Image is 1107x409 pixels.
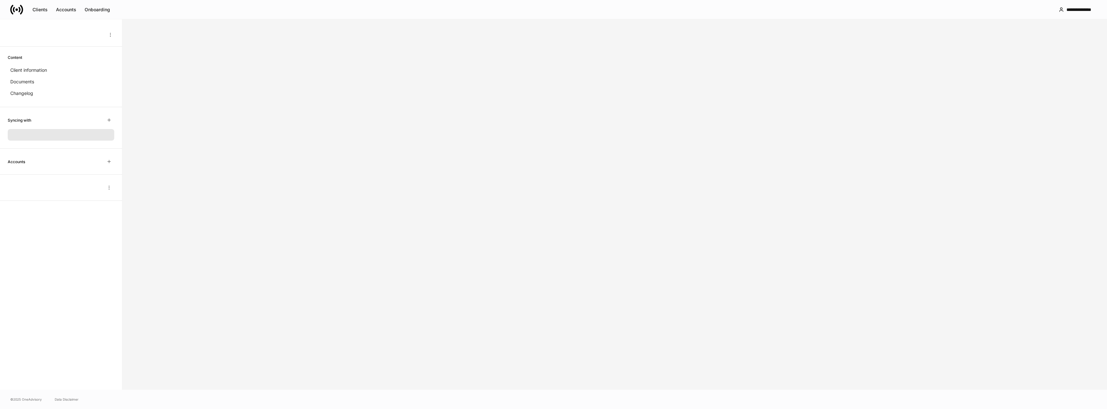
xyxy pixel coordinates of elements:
button: Onboarding [80,5,114,15]
h6: Content [8,54,22,60]
div: Accounts [56,6,76,13]
button: Accounts [52,5,80,15]
button: Clients [28,5,52,15]
a: Client information [8,64,114,76]
p: Changelog [10,90,33,97]
a: Data Disclaimer [55,397,79,402]
a: Documents [8,76,114,88]
h6: Accounts [8,159,25,165]
div: Onboarding [85,6,110,13]
span: © 2025 OneAdvisory [10,397,42,402]
h6: Syncing with [8,117,31,123]
a: Changelog [8,88,114,99]
p: Client information [10,67,47,73]
p: Documents [10,79,34,85]
div: Clients [33,6,48,13]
